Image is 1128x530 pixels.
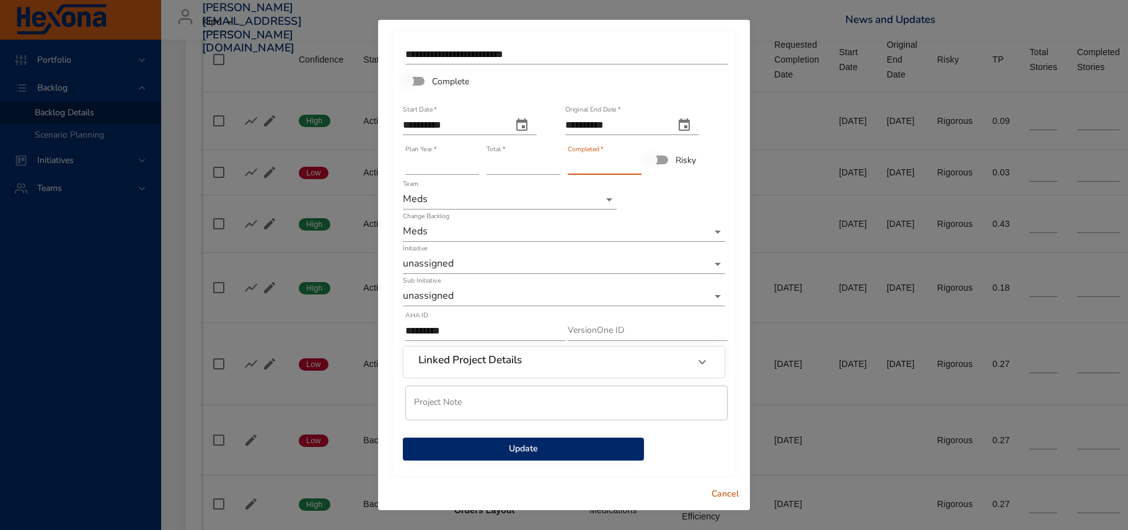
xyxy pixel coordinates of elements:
div: unassigned [403,254,725,274]
button: original end date [669,110,699,140]
label: AHA ID [405,312,428,319]
label: Start Date [403,107,437,113]
h6: Linked Project Details [418,354,522,366]
div: Meds [403,222,725,242]
label: Initiative [403,245,427,252]
button: start date [507,110,537,140]
span: Cancel [710,487,740,502]
div: Meds [403,190,617,210]
span: Complete [432,75,469,88]
label: Plan Year [405,146,436,153]
button: Update [403,438,644,461]
span: Update [413,441,634,457]
label: Original End Date [565,107,620,113]
label: Team [403,181,418,188]
label: Total [487,146,505,153]
div: unassigned [403,286,725,306]
label: Sub Initiative [403,278,441,285]
button: Cancel [705,483,745,506]
div: Linked Project Details [403,347,725,378]
label: Completed [568,146,604,153]
span: Risky [676,154,696,167]
label: Change Backlog [403,213,449,220]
